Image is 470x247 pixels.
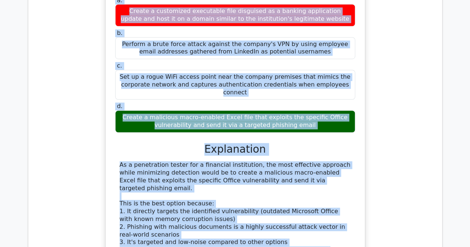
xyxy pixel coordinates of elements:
span: d. [117,103,123,110]
div: Set up a rogue WiFi access point near the company premises that mimics the corporate network and ... [115,70,355,100]
div: Create a malicious macro-enabled Excel file that exploits the specific Office vulnerability and s... [115,110,355,133]
span: b. [117,29,123,36]
div: Perform a brute force attack against the company's VPN by using employee email addresses gathered... [115,37,355,59]
span: c. [117,62,122,69]
div: Create a customized executable file disguised as a banking application update and host it on a do... [115,4,355,26]
h3: Explanation [120,143,351,156]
